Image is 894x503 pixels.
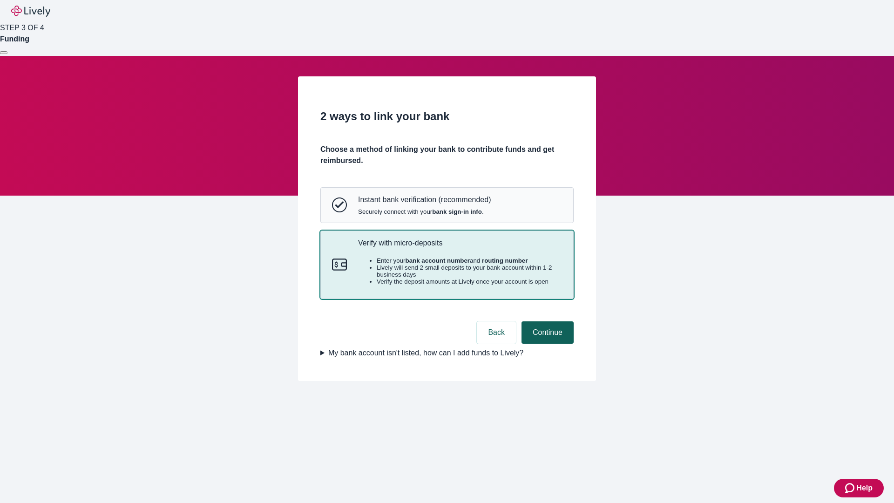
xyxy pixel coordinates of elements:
li: Lively will send 2 small deposits to your bank account within 1-2 business days [377,264,562,278]
strong: bank account number [406,257,470,264]
button: Continue [521,321,574,344]
svg: Zendesk support icon [845,483,856,494]
strong: bank sign-in info [432,208,482,215]
li: Enter your and [377,257,562,264]
img: Lively [11,6,50,17]
h4: Choose a method of linking your bank to contribute funds and get reimbursed. [320,144,574,166]
span: Securely connect with your . [358,208,491,215]
li: Verify the deposit amounts at Lively once your account is open [377,278,562,285]
p: Verify with micro-deposits [358,238,562,247]
p: Instant bank verification (recommended) [358,195,491,204]
span: Help [856,483,873,494]
button: Zendesk support iconHelp [834,479,884,497]
button: Micro-depositsVerify with micro-depositsEnter yourbank account numberand routing numberLively wil... [321,231,573,299]
summary: My bank account isn't listed, how can I add funds to Lively? [320,347,574,359]
button: Back [477,321,516,344]
strong: routing number [482,257,528,264]
h2: 2 ways to link your bank [320,108,574,125]
svg: Instant bank verification [332,197,347,212]
svg: Micro-deposits [332,257,347,272]
button: Instant bank verificationInstant bank verification (recommended)Securely connect with yourbank si... [321,188,573,222]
